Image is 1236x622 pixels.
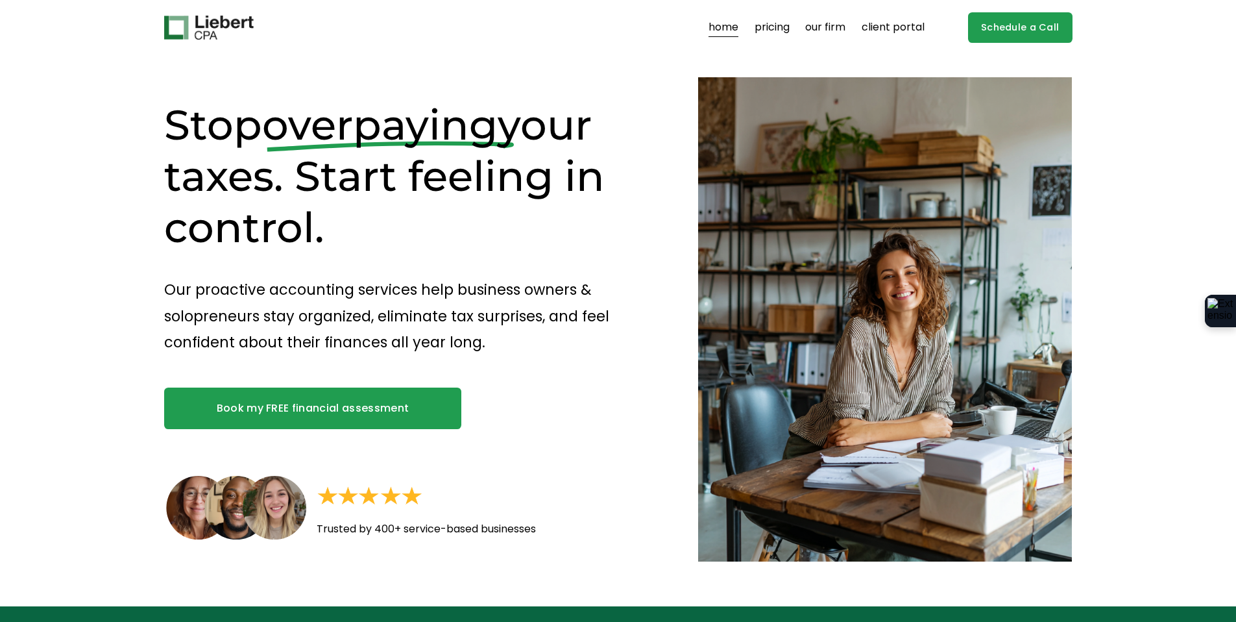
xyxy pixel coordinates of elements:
a: Book my FREE financial assessment [164,388,462,429]
img: Liebert CPA [164,16,254,40]
a: our firm [805,18,845,38]
a: pricing [755,18,790,38]
a: client portal [862,18,925,38]
p: Trusted by 400+ service-based businesses [317,520,614,539]
span: overpaying [262,99,498,150]
img: Extension Icon [1207,298,1233,324]
a: home [709,18,738,38]
h1: Stop your taxes. Start feeling in control. [164,99,653,253]
p: Our proactive accounting services help business owners & solopreneurs stay organized, eliminate t... [164,277,653,355]
a: Schedule a Call [968,12,1072,43]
